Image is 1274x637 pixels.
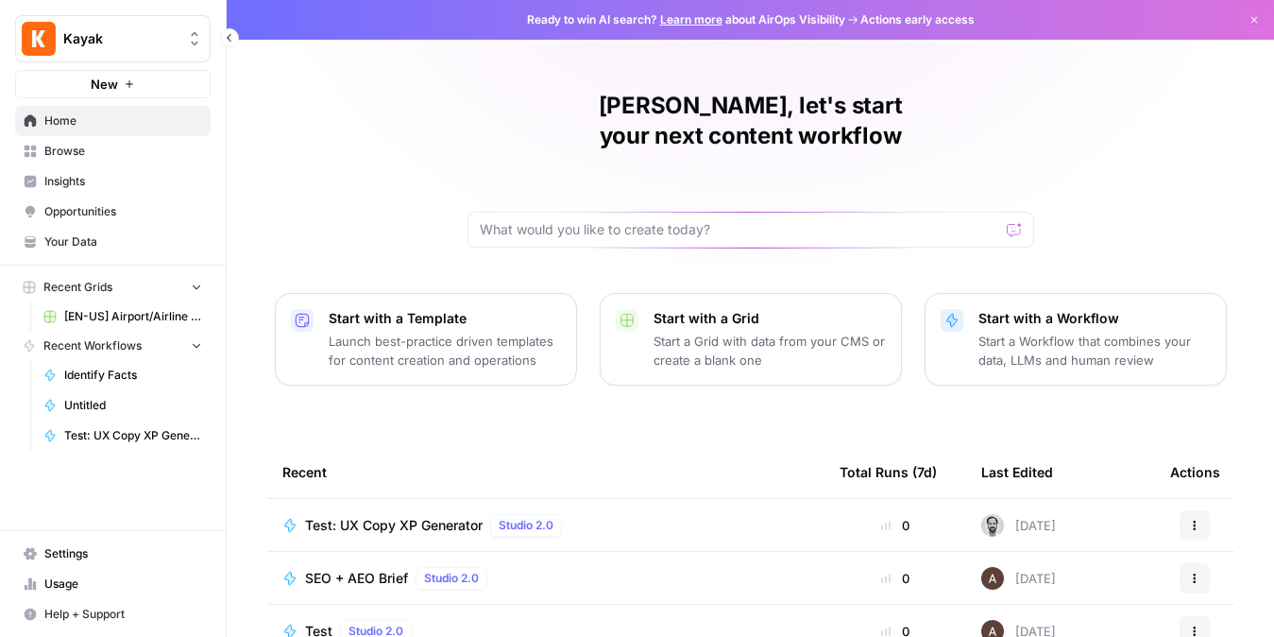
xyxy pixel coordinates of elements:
[44,203,202,220] span: Opportunities
[981,514,1056,537] div: [DATE]
[978,309,1211,328] p: Start with a Workflow
[35,301,211,332] a: [EN-US] Airport/Airline Content Refresh
[22,22,56,56] img: Kayak Logo
[840,516,951,535] div: 0
[15,15,211,62] button: Workspace: Kayak
[654,332,886,370] p: Start a Grid with data from your CMS or create a blank one
[91,75,118,94] span: New
[329,332,561,370] p: Launch best-practice driven templates for content creation and operations
[467,91,1034,151] h1: [PERSON_NAME], let's start your next content workflow
[282,514,809,537] a: Test: UX Copy XP GeneratorStudio 2.0
[15,197,211,227] a: Opportunities
[480,220,999,239] input: What would you like to create today?
[840,569,951,588] div: 0
[15,273,211,301] button: Recent Grids
[64,397,202,414] span: Untitled
[981,514,1004,537] img: lemk4kch0nuxk7w1xh7asgdteu4z
[15,227,211,257] a: Your Data
[64,367,202,384] span: Identify Facts
[44,112,202,129] span: Home
[15,166,211,197] a: Insights
[15,569,211,599] a: Usage
[600,293,902,386] button: Start with a GridStart a Grid with data from your CMS or create a blank one
[64,308,202,325] span: [EN-US] Airport/Airline Content Refresh
[424,570,479,587] span: Studio 2.0
[44,173,202,190] span: Insights
[35,421,211,451] a: Test: UX Copy XP Generator
[15,539,211,569] a: Settings
[925,293,1227,386] button: Start with a WorkflowStart a Workflow that combines your data, LLMs and human review
[44,233,202,250] span: Your Data
[978,332,1211,370] p: Start a Workflow that combines your data, LLMs and human review
[981,567,1056,590] div: [DATE]
[840,446,937,498] div: Total Runs (7d)
[527,11,845,28] span: Ready to win AI search? about AirOps Visibility
[35,390,211,421] a: Untitled
[43,279,112,296] span: Recent Grids
[44,143,202,160] span: Browse
[1170,446,1220,498] div: Actions
[499,517,553,534] span: Studio 2.0
[64,427,202,444] span: Test: UX Copy XP Generator
[43,337,142,354] span: Recent Workflows
[305,569,408,588] span: SEO + AEO Brief
[282,446,809,498] div: Recent
[44,606,202,623] span: Help + Support
[35,360,211,390] a: Identify Facts
[63,29,178,48] span: Kayak
[275,293,577,386] button: Start with a TemplateLaunch best-practice driven templates for content creation and operations
[15,70,211,98] button: New
[654,309,886,328] p: Start with a Grid
[282,567,809,590] a: SEO + AEO BriefStudio 2.0
[305,516,483,535] span: Test: UX Copy XP Generator
[44,576,202,593] span: Usage
[15,106,211,136] a: Home
[15,332,211,360] button: Recent Workflows
[44,545,202,562] span: Settings
[15,136,211,166] a: Browse
[860,11,975,28] span: Actions early access
[981,567,1004,590] img: wtbmvrjo3qvncyiyitl6zoukl9gz
[981,446,1053,498] div: Last Edited
[660,12,722,26] a: Learn more
[15,599,211,629] button: Help + Support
